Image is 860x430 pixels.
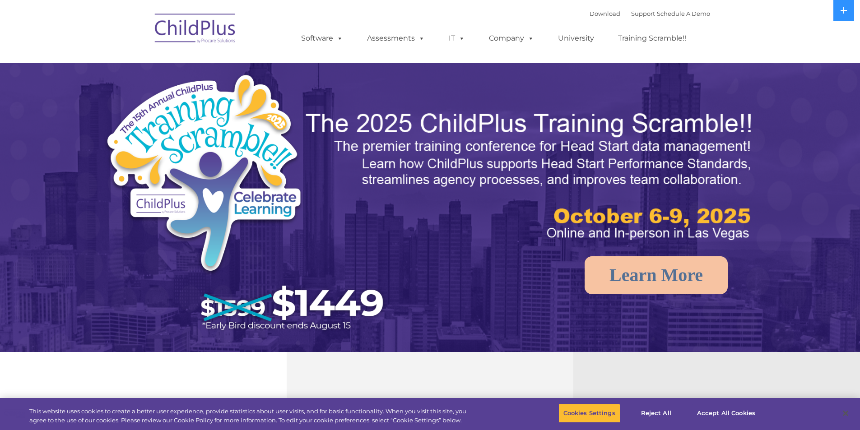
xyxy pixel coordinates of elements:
img: ChildPlus by Procare Solutions [150,7,241,52]
a: Download [590,10,620,17]
button: Reject All [628,404,684,423]
a: Schedule A Demo [657,10,710,17]
font: | [590,10,710,17]
a: University [549,29,603,47]
a: Assessments [358,29,434,47]
span: Phone number [126,97,164,103]
button: Close [836,403,855,423]
a: Training Scramble!! [609,29,695,47]
button: Accept All Cookies [692,404,760,423]
button: Cookies Settings [558,404,620,423]
a: Learn More [585,256,728,294]
a: Support [631,10,655,17]
div: This website uses cookies to create a better user experience, provide statistics about user visit... [29,407,473,425]
span: Last name [126,60,153,66]
a: IT [440,29,474,47]
a: Company [480,29,543,47]
a: Software [292,29,352,47]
